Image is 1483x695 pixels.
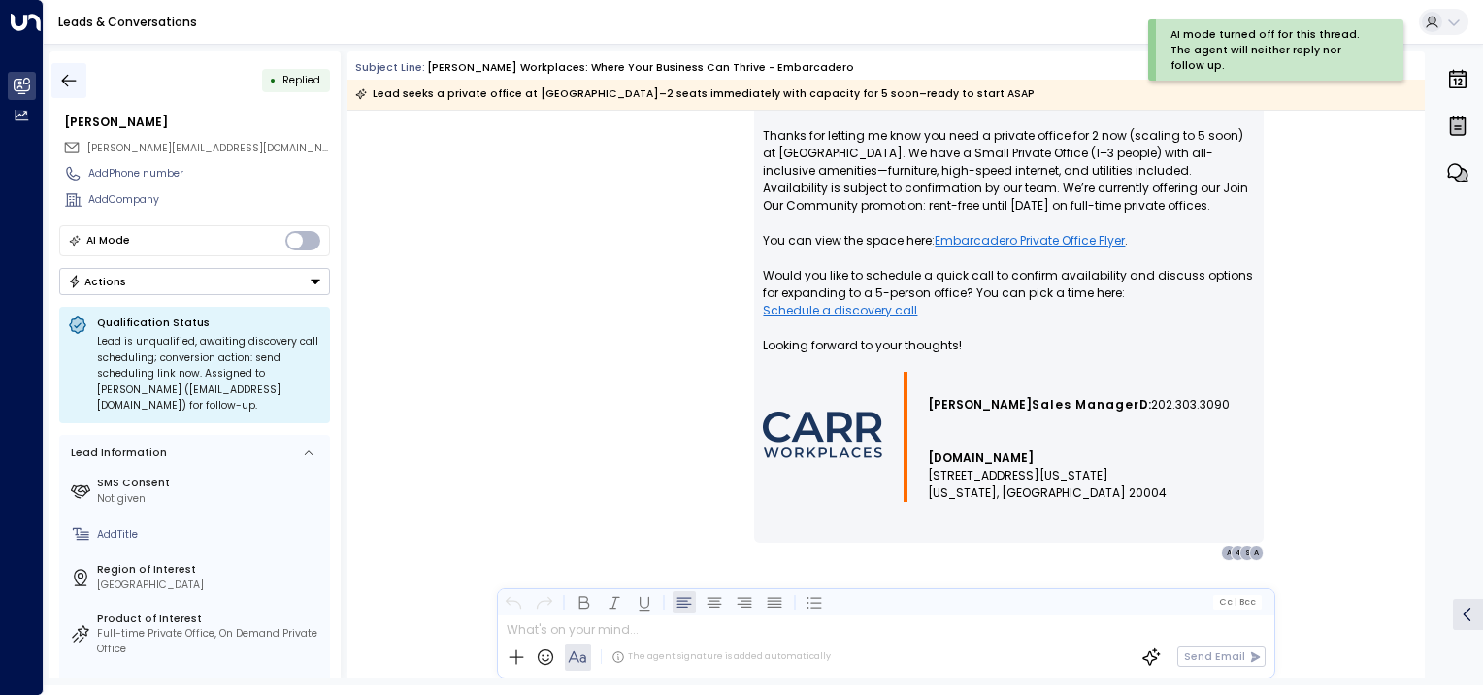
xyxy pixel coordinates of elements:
[1249,546,1265,561] div: A
[763,372,1255,502] div: Signature
[87,141,330,156] span: ananth@mangodesk.com
[59,268,330,295] div: Button group with a nested menu
[355,84,1035,104] div: Lead seeks a private office at [GEOGRAPHIC_DATA]–2 seats immediately with capacity for 5 soon–rea...
[928,449,1034,467] a: [DOMAIN_NAME]
[355,60,425,75] span: Subject Line:
[97,527,324,543] div: AddTitle
[58,14,197,30] a: Leads & Conversations
[928,467,1167,502] span: [STREET_ADDRESS][US_STATE] [US_STATE], [GEOGRAPHIC_DATA] 20004
[1139,396,1151,414] span: D:
[763,92,1255,372] p: Hi [PERSON_NAME], Thanks for letting me know you need a private office for 2 now (scaling to 5 so...
[97,676,324,691] label: No. of People
[1219,597,1256,607] span: Cc Bcc
[427,60,854,76] div: [PERSON_NAME] Workplaces: Where Your Business Can Thrive - Embarcadero
[97,491,324,507] div: Not given
[763,412,882,458] img: AIorK4wmdUJwxG-Ohli4_RqUq38BnJAHKKEYH_xSlvu27wjOc-0oQwkM4SVe9z6dKjMHFqNbWJnNn1sJRSAT
[64,114,330,131] div: [PERSON_NAME]
[68,275,127,288] div: Actions
[1170,27,1374,73] div: AI mode turned off for this thread. The agent will neither reply nor follow up.
[97,476,324,491] label: SMS Consent
[97,578,324,593] div: [GEOGRAPHIC_DATA]
[1239,546,1255,561] div: S
[97,562,324,578] label: Region of Interest
[270,67,277,93] div: •
[1032,396,1139,414] span: Sales Manager
[1213,595,1262,609] button: Cc|Bcc
[1234,597,1236,607] span: |
[97,612,324,627] label: Product of Interest
[532,590,555,613] button: Redo
[97,334,321,414] div: Lead is unqualified, awaiting discovery call scheduling; conversion action: send scheduling link ...
[88,166,330,182] div: AddPhone number
[66,446,167,461] div: Lead Information
[935,232,1125,249] a: Embarcadero Private Office Flyer
[86,231,130,250] div: AI Mode
[611,650,831,664] div: The agent signature is added automatically
[1231,546,1246,561] div: 4
[87,141,347,155] span: [PERSON_NAME][EMAIL_ADDRESS][DOMAIN_NAME]
[88,192,330,208] div: AddCompany
[97,626,324,657] div: Full-time Private Office, On Demand Private Office
[928,396,1032,414] span: [PERSON_NAME]
[763,302,917,319] a: Schedule a discovery call
[282,73,320,87] span: Replied
[1221,546,1236,561] div: A
[502,590,525,613] button: Undo
[97,315,321,330] p: Qualification Status
[59,268,330,295] button: Actions
[1151,396,1230,414] span: 202.303.3090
